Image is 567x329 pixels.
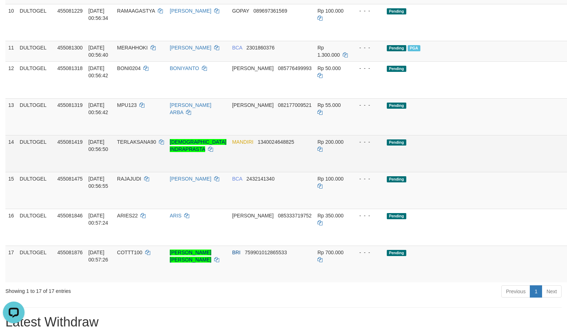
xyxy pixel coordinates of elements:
[542,285,562,298] a: Next
[278,213,311,218] span: Copy 085333719752 to clipboard
[232,139,254,145] span: MANDIRI
[245,250,287,255] span: Copy 759901012865533 to clipboard
[17,209,55,246] td: DULTOGEL
[317,102,341,108] span: Rp 55.000
[170,65,199,71] a: BONIYANTO
[57,8,83,14] span: 455081229
[170,8,211,14] a: [PERSON_NAME]
[5,209,17,246] td: 16
[232,8,249,14] span: GOPAY
[57,250,83,255] span: 455081876
[387,213,406,219] span: Pending
[5,98,17,135] td: 13
[354,175,381,182] div: - - -
[88,65,108,78] span: [DATE] 00:56:42
[88,45,108,58] span: [DATE] 00:56:40
[232,176,242,182] span: BCA
[354,44,381,51] div: - - -
[88,213,108,226] span: [DATE] 00:57:24
[232,102,274,108] span: [PERSON_NAME]
[317,176,343,182] span: Rp 100.000
[117,139,156,145] span: TERLAKSANA90
[117,45,148,51] span: MERAHHOKI
[246,176,274,182] span: Copy 2432141340 to clipboard
[5,61,17,98] td: 12
[88,176,108,189] span: [DATE] 00:56:55
[317,250,343,255] span: Rp 700.000
[5,285,231,295] div: Showing 1 to 17 of 17 entries
[354,249,381,256] div: - - -
[354,65,381,72] div: - - -
[387,139,406,146] span: Pending
[170,250,211,263] a: [PERSON_NAME] [PERSON_NAME]
[17,172,55,209] td: DULTOGEL
[170,176,211,182] a: [PERSON_NAME]
[57,45,83,51] span: 455081300
[354,138,381,146] div: - - -
[117,8,155,14] span: RAMAAGASTYA
[354,7,381,14] div: - - -
[88,139,108,152] span: [DATE] 00:56:50
[408,45,420,51] span: PGA
[170,102,211,115] a: [PERSON_NAME] ARBA
[57,176,83,182] span: 455081475
[17,4,55,41] td: DULTOGEL
[387,176,406,182] span: Pending
[501,285,530,298] a: Previous
[387,8,406,14] span: Pending
[88,8,108,21] span: [DATE] 00:56:34
[88,250,108,263] span: [DATE] 00:57:26
[317,139,343,145] span: Rp 200.000
[232,213,274,218] span: [PERSON_NAME]
[17,41,55,61] td: DULTOGEL
[232,45,242,51] span: BCA
[5,41,17,61] td: 11
[3,3,25,25] button: Open LiveChat chat widget
[5,135,17,172] td: 14
[5,246,17,282] td: 17
[17,135,55,172] td: DULTOGEL
[117,213,138,218] span: ARIES22
[17,61,55,98] td: DULTOGEL
[232,65,274,71] span: [PERSON_NAME]
[170,139,226,152] a: [DEMOGRAPHIC_DATA] INDRAPRASTA
[387,103,406,109] span: Pending
[117,65,140,71] span: BONI0204
[317,8,343,14] span: Rp 100.000
[317,213,343,218] span: Rp 350.000
[117,176,141,182] span: RAJAJUDI
[254,8,287,14] span: Copy 089697361569 to clipboard
[57,65,83,71] span: 455081318
[170,45,211,51] a: [PERSON_NAME]
[278,65,311,71] span: Copy 085776499993 to clipboard
[278,102,311,108] span: Copy 082177009521 to clipboard
[57,102,83,108] span: 455081319
[317,45,340,58] span: Rp 1.300.000
[117,250,142,255] span: COTTT100
[246,45,274,51] span: Copy 2301860376 to clipboard
[57,213,83,218] span: 455081846
[354,101,381,109] div: - - -
[5,172,17,209] td: 15
[232,250,241,255] span: BRI
[257,139,294,145] span: Copy 1340024648825 to clipboard
[387,66,406,72] span: Pending
[57,139,83,145] span: 455081419
[354,212,381,219] div: - - -
[88,102,108,115] span: [DATE] 00:56:42
[170,213,182,218] a: ARIS
[387,250,406,256] span: Pending
[317,65,341,71] span: Rp 50.000
[117,102,137,108] span: MPU123
[5,4,17,41] td: 10
[17,98,55,135] td: DULTOGEL
[387,45,406,51] span: Pending
[530,285,542,298] a: 1
[17,246,55,282] td: DULTOGEL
